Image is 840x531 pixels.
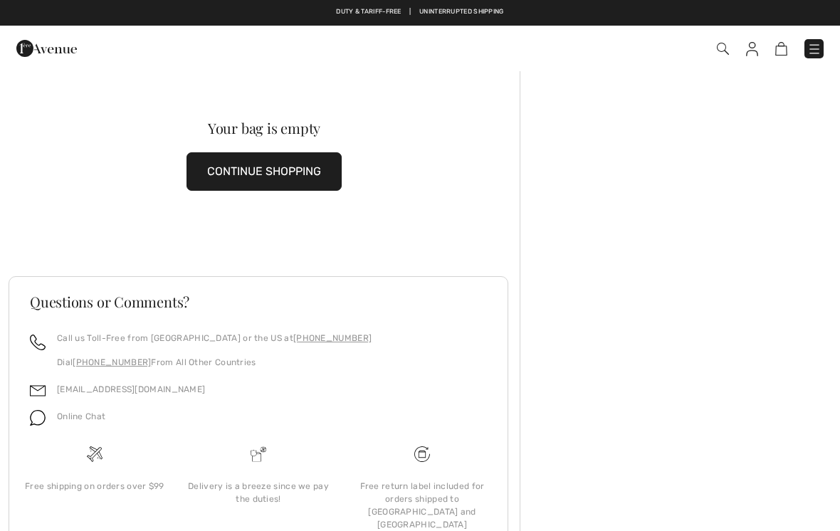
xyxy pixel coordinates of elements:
h3: Questions or Comments? [30,295,487,309]
div: Free shipping on orders over $99 [24,480,165,493]
button: CONTINUE SHOPPING [187,152,342,191]
img: Menu [807,42,821,56]
div: Delivery is a breeze since we pay the duties! [188,480,329,505]
img: email [30,383,46,399]
a: 1ère Avenue [16,41,77,54]
img: Delivery is a breeze since we pay the duties! [251,446,266,462]
div: Your bag is empty [34,121,494,135]
div: Free return label included for orders shipped to [GEOGRAPHIC_DATA] and [GEOGRAPHIC_DATA] [352,480,493,531]
img: Free shipping on orders over $99 [414,446,430,462]
img: Free shipping on orders over $99 [87,446,103,462]
img: Search [717,43,729,55]
img: call [30,335,46,350]
a: [PHONE_NUMBER] [73,357,151,367]
img: chat [30,410,46,426]
img: Shopping Bag [775,42,787,56]
img: 1ère Avenue [16,34,77,63]
img: My Info [746,42,758,56]
span: Online Chat [57,411,105,421]
p: Dial From All Other Countries [57,356,372,369]
a: [PHONE_NUMBER] [293,333,372,343]
p: Call us Toll-Free from [GEOGRAPHIC_DATA] or the US at [57,332,372,345]
a: [EMAIL_ADDRESS][DOMAIN_NAME] [57,384,205,394]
